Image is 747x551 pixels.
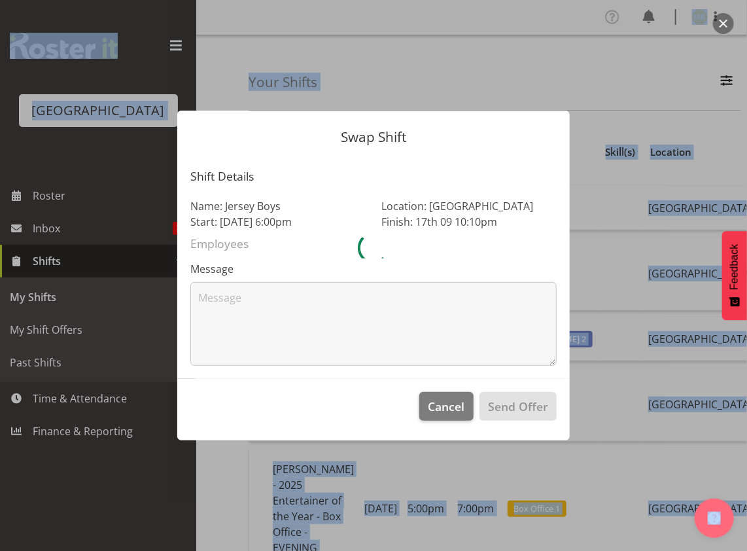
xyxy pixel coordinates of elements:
[722,231,747,320] button: Feedback - Show survey
[708,512,721,525] img: help-xxl-2.png
[190,130,557,144] p: Swap Shift
[419,392,473,421] button: Cancel
[182,190,373,238] div: Name: Jersey Boys Start: [DATE] 6:00pm
[190,170,557,183] h5: Shift Details
[373,190,565,238] div: Location: [GEOGRAPHIC_DATA] Finish: 17th 09 10:10pm
[190,261,557,277] label: Message
[729,244,740,290] span: Feedback
[479,392,557,421] button: Send Offer
[428,398,465,415] span: Cancel
[488,398,548,415] span: Send Offer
